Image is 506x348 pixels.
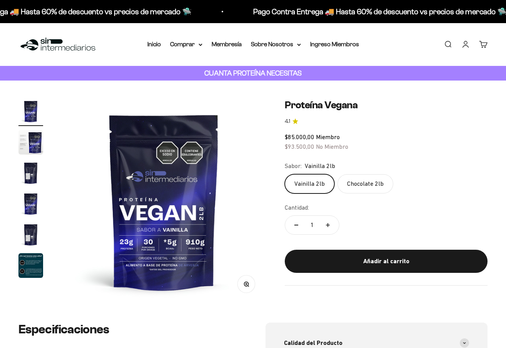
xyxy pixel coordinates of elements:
[18,222,43,249] button: Ir al artículo 5
[18,192,43,216] img: Proteína Vegana
[285,250,488,273] button: Añadir al carrito
[62,99,266,304] img: Proteína Vegana
[285,99,488,111] h1: Proteína Vegana
[251,39,301,49] summary: Sobre Nosotros
[285,203,309,213] label: Cantidad:
[285,117,488,126] a: 4.14.1 de 5.0 estrellas
[285,117,290,126] span: 4.1
[18,99,43,124] img: Proteína Vegana
[285,216,307,234] button: Reducir cantidad
[285,133,314,140] span: $85.000,00
[18,99,43,126] button: Ir al artículo 1
[18,222,43,247] img: Proteína Vegana
[18,130,43,155] img: Proteína Vegana
[285,161,302,171] legend: Sabor:
[252,5,506,18] p: Pago Contra Entrega 🚚 Hasta 60% de descuento vs precios de mercado 🛸
[18,323,241,336] h2: Especificaciones
[285,143,314,150] span: $93.500,00
[18,253,43,278] img: Proteína Vegana
[305,161,335,171] span: Vainilla 2lb
[212,41,242,47] a: Membresía
[316,143,348,150] span: No Miembro
[18,161,43,185] img: Proteína Vegana
[317,216,339,234] button: Aumentar cantidad
[310,41,359,47] a: Ingreso Miembros
[18,253,43,280] button: Ir al artículo 6
[300,256,472,266] div: Añadir al carrito
[284,338,342,348] span: Calidad del Producto
[316,133,340,140] span: Miembro
[147,41,161,47] a: Inicio
[18,192,43,219] button: Ir al artículo 4
[18,130,43,157] button: Ir al artículo 2
[170,39,202,49] summary: Comprar
[18,161,43,188] button: Ir al artículo 3
[204,69,302,77] strong: CUANTA PROTEÍNA NECESITAS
